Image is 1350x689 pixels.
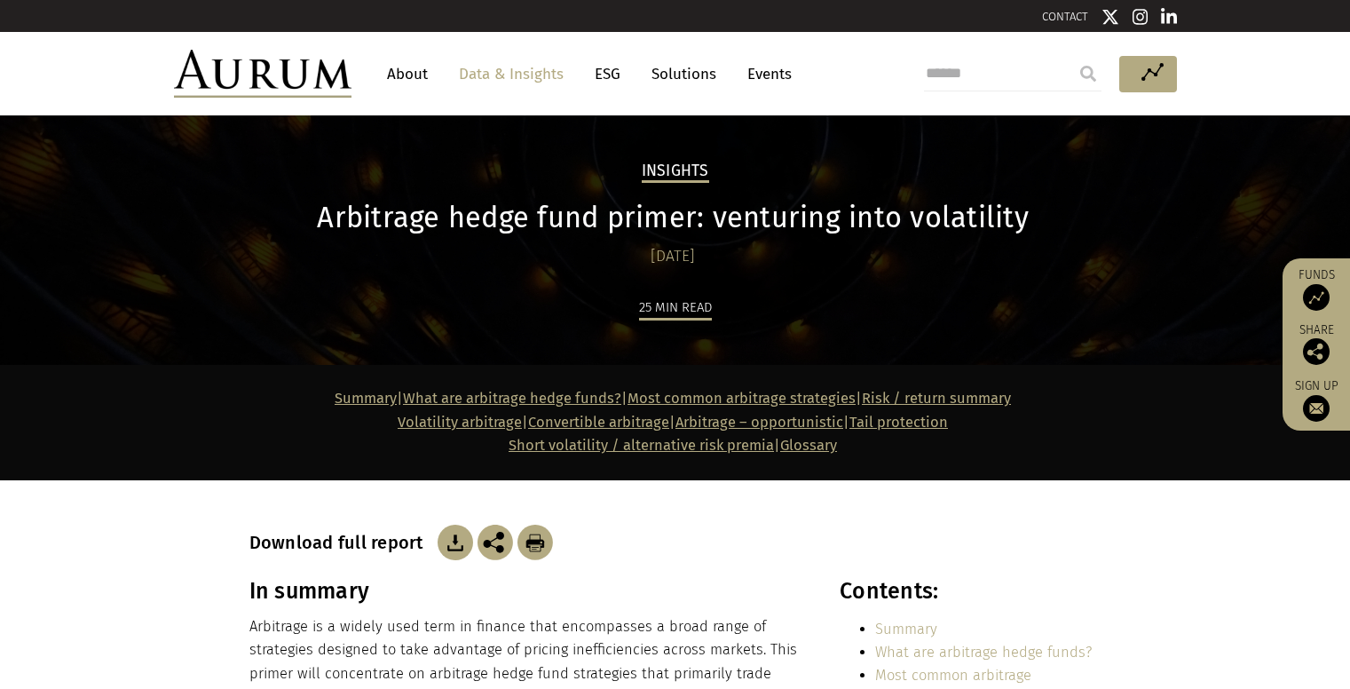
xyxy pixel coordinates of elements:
[1303,395,1330,422] img: Sign up to our newsletter
[1070,56,1106,91] input: Submit
[628,390,856,407] a: Most common arbitrage strategies
[1042,10,1088,23] a: CONTACT
[517,525,553,560] img: Download Article
[249,201,1097,235] h1: Arbitrage hedge fund primer: venturing into volatility
[249,532,433,553] h3: Download full report
[1101,8,1119,26] img: Twitter icon
[780,437,837,454] a: Glossary
[1303,284,1330,311] img: Access Funds
[586,58,629,91] a: ESG
[509,437,774,454] a: Short volatility / alternative risk premia
[1133,8,1149,26] img: Instagram icon
[174,50,351,98] img: Aurum
[849,414,948,431] a: Tail protection
[403,390,621,407] a: What are arbitrage hedge funds?
[249,578,801,605] h3: In summary
[875,644,1092,661] a: What are arbitrage hedge funds?
[862,390,1011,407] a: Risk / return summary
[478,525,513,560] img: Share this post
[335,390,862,407] strong: | | |
[875,621,937,638] a: Summary
[378,58,437,91] a: About
[639,297,712,321] div: 25 min read
[642,162,709,183] h2: Insights
[1303,338,1330,365] img: Share this post
[1291,378,1341,422] a: Sign up
[249,244,1097,269] div: [DATE]
[675,414,843,431] a: Arbitrage – opportunistic
[643,58,725,91] a: Solutions
[1291,267,1341,311] a: Funds
[1161,8,1177,26] img: Linkedin icon
[509,437,837,454] span: |
[335,390,397,407] a: Summary
[398,414,522,431] a: Volatility arbitrage
[738,58,792,91] a: Events
[438,525,473,560] img: Download Article
[398,414,849,431] strong: | | |
[840,578,1096,605] h3: Contents:
[450,58,572,91] a: Data & Insights
[528,414,669,431] a: Convertible arbitrage
[1291,324,1341,365] div: Share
